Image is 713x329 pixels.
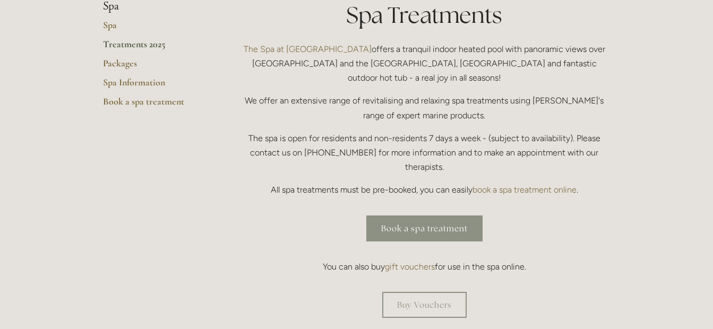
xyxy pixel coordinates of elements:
[244,44,372,54] a: The Spa at [GEOGRAPHIC_DATA]
[238,93,611,122] p: We offer an extensive range of revitalising and relaxing spa treatments using [PERSON_NAME]'s ran...
[238,259,611,274] p: You can also buy for use in the spa online.
[473,185,577,195] a: book a spa treatment online
[385,262,435,272] a: gift vouchers
[103,76,204,96] a: Spa Information
[238,42,611,85] p: offers a tranquil indoor heated pool with panoramic views over [GEOGRAPHIC_DATA] and the [GEOGRAP...
[238,183,611,197] p: All spa treatments must be pre-booked, you can easily .
[103,38,204,57] a: Treatments 2025
[366,215,483,241] a: Book a spa treatment
[103,57,204,76] a: Packages
[103,19,204,38] a: Spa
[382,292,467,318] a: Buy Vouchers
[103,96,204,115] a: Book a spa treatment
[238,131,611,175] p: The spa is open for residents and non-residents 7 days a week - (subject to availability). Please...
